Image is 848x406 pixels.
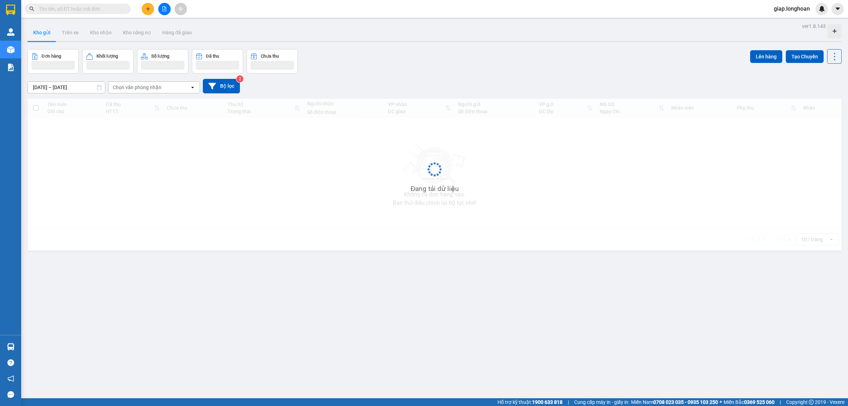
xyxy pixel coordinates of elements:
[574,398,629,406] span: Cung cấp máy in - giấy in:
[151,54,169,59] div: Số lượng
[7,28,14,36] img: warehouse-icon
[146,6,151,11] span: plus
[137,49,188,74] button: Số lượng
[828,24,842,38] div: Tạo kho hàng mới
[802,22,826,30] div: ver 1.8.143
[42,54,61,59] div: Đơn hàng
[653,399,718,405] strong: 0708 023 035 - 0935 103 250
[631,398,718,406] span: Miền Nam
[178,6,183,11] span: aim
[750,50,782,63] button: Lên hàng
[780,398,781,406] span: |
[28,82,105,93] input: Select a date range.
[720,401,722,404] span: ⚪️
[56,24,84,41] button: Trên xe
[532,399,563,405] strong: 1900 633 818
[7,64,14,71] img: solution-icon
[84,24,117,41] button: Kho nhận
[28,49,79,74] button: Đơn hàng
[206,54,219,59] div: Đã thu
[142,3,154,15] button: plus
[261,54,279,59] div: Chưa thu
[7,359,14,366] span: question-circle
[39,5,122,13] input: Tìm tên, số ĐT hoặc mã đơn
[7,375,14,382] span: notification
[162,6,167,11] span: file-add
[203,79,240,93] button: Bộ lọc
[236,75,243,82] sup: 2
[7,46,14,53] img: warehouse-icon
[247,49,298,74] button: Chưa thu
[28,24,56,41] button: Kho gửi
[6,5,15,15] img: logo-vxr
[192,49,243,74] button: Đã thu
[809,400,814,405] span: copyright
[7,343,14,350] img: warehouse-icon
[568,398,569,406] span: |
[7,391,14,398] span: message
[29,6,34,11] span: search
[768,4,815,13] span: giap.longhoan
[157,24,198,41] button: Hàng đã giao
[835,6,841,12] span: caret-down
[158,3,171,15] button: file-add
[497,398,563,406] span: Hỗ trợ kỹ thuật:
[786,50,824,63] button: Tạo Chuyến
[744,399,775,405] strong: 0369 525 060
[190,85,195,90] svg: open
[819,6,825,12] img: icon-new-feature
[175,3,187,15] button: aim
[113,84,161,91] div: Chọn văn phòng nhận
[82,49,134,74] button: Khối lượng
[724,398,775,406] span: Miền Bắc
[411,184,459,194] div: Đang tải dữ liệu
[96,54,118,59] div: Khối lượng
[831,3,844,15] button: caret-down
[117,24,157,41] button: Kho công nợ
